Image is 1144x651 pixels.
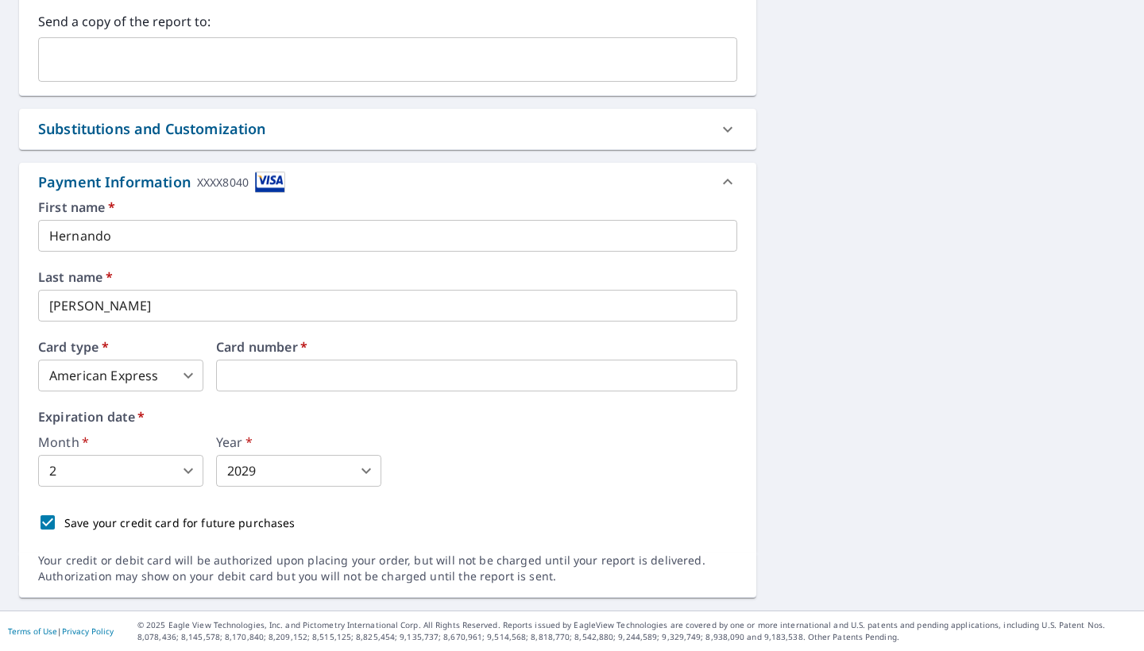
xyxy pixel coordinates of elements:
[8,626,57,637] a: Terms of Use
[38,410,737,423] label: Expiration date
[38,201,737,214] label: First name
[19,109,756,149] div: Substitutions and Customization
[137,619,1136,643] p: © 2025 Eagle View Technologies, Inc. and Pictometry International Corp. All Rights Reserved. Repo...
[216,436,381,449] label: Year
[38,553,737,584] div: Your credit or debit card will be authorized upon placing your order, but will not be charged unt...
[38,271,737,283] label: Last name
[19,163,756,201] div: Payment InformationXXXX8040cardImage
[38,341,203,353] label: Card type
[64,514,296,531] p: Save your credit card for future purchases
[216,341,737,353] label: Card number
[38,171,285,193] div: Payment Information
[216,360,737,391] iframe: secure payment field
[197,171,249,193] div: XXXX8040
[38,118,266,140] div: Substitutions and Customization
[62,626,114,637] a: Privacy Policy
[216,455,381,487] div: 2029
[255,171,285,193] img: cardImage
[38,12,737,31] label: Send a copy of the report to:
[8,626,114,636] p: |
[38,455,203,487] div: 2
[38,360,203,391] div: American Express
[38,436,203,449] label: Month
